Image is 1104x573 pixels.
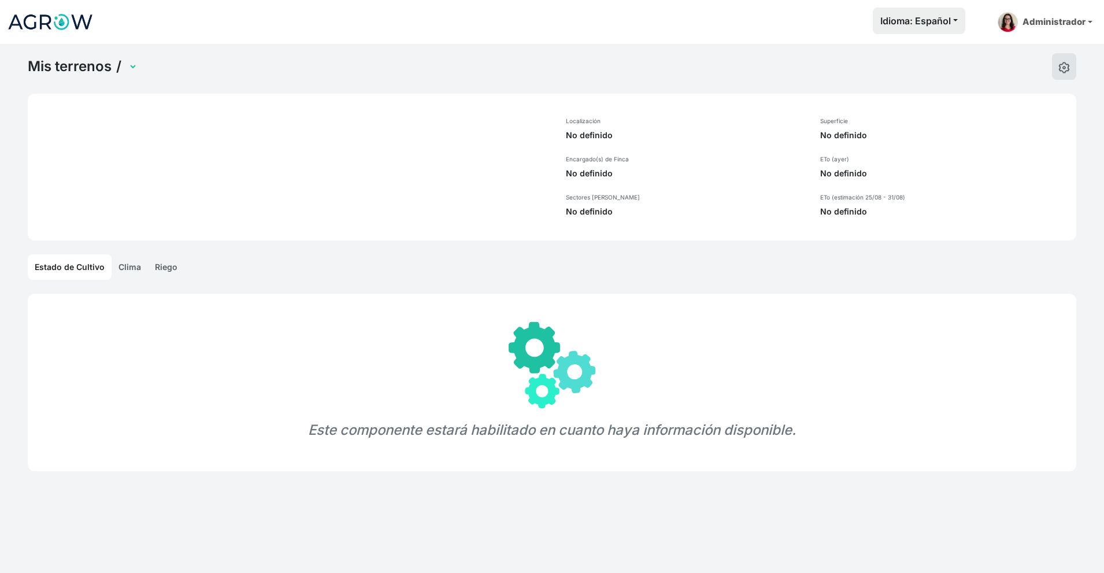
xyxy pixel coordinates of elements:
[28,254,112,280] a: Estado de Cultivo
[7,8,94,36] img: Logo
[126,58,138,76] select: Land Selector
[116,58,121,75] span: /
[820,206,1068,217] p: No definido
[566,206,806,217] p: No definido
[308,422,796,438] em: Este componente estará habilitado en cuanto haya información disponible.
[566,193,806,201] p: Sectores [PERSON_NAME]
[873,8,965,34] button: Idioma: Español
[820,193,1068,201] p: ETo (estimación 25/08 - 31/08)
[820,155,1068,163] p: ETo (ayer)
[566,130,806,141] p: No definido
[993,8,1097,37] a: Administrador
[566,168,806,179] p: No definido
[112,254,148,280] a: Clima
[820,168,1068,179] p: No definido
[28,58,112,75] a: Mis terrenos
[998,12,1018,32] img: admin-picture
[820,117,1068,125] p: Superficie
[1058,62,1070,73] img: edit
[566,155,806,163] p: Encargado(s) de Finca
[148,254,184,280] a: Riego
[566,117,806,125] p: Localización
[509,321,595,408] img: gears.svg
[820,130,1068,141] p: No definido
